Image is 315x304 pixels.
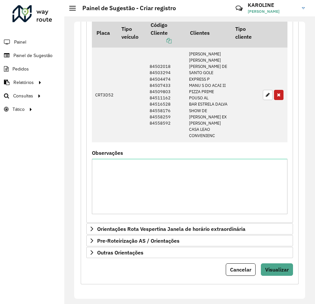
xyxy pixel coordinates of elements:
[185,18,231,48] th: Clientes
[92,149,123,157] label: Observações
[97,250,143,255] span: Outras Orientações
[151,37,172,44] a: Copiar
[13,92,33,99] span: Consultas
[12,66,29,72] span: Pedidos
[117,18,146,48] th: Tipo veículo
[232,1,246,15] a: Contato Rápido
[265,266,289,273] span: Visualizar
[185,48,231,142] td: [PERSON_NAME] [PERSON_NAME] [PERSON_NAME] DE SANTO GOLE EXPRESS P MANU S DO ACAI II PIZZA PRIME P...
[97,238,179,243] span: Pre-Roteirização AS / Orientações
[261,263,293,276] button: Visualizar
[86,235,293,246] a: Pre-Roteirização AS / Orientações
[12,106,25,113] span: Tático
[92,48,117,142] td: CRT3D52
[92,18,117,48] th: Placa
[14,39,26,46] span: Painel
[97,226,245,232] span: Orientações Rota Vespertina Janela de horário extraordinária
[146,18,185,48] th: Código Cliente
[86,223,293,234] a: Orientações Rota Vespertina Janela de horário extraordinária
[226,263,256,276] button: Cancelar
[76,5,176,12] h2: Painel de Sugestão - Criar registro
[231,18,260,48] th: Tipo cliente
[248,9,297,14] span: [PERSON_NAME]
[146,48,185,142] td: 84502018 84503294 84504474 84507433 84509803 84511162 84516528 84558176 84558259 84558592
[13,79,34,86] span: Relatórios
[86,247,293,258] a: Outras Orientações
[13,52,52,59] span: Painel de Sugestão
[248,2,297,8] h3: KAROLINE
[230,266,251,273] span: Cancelar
